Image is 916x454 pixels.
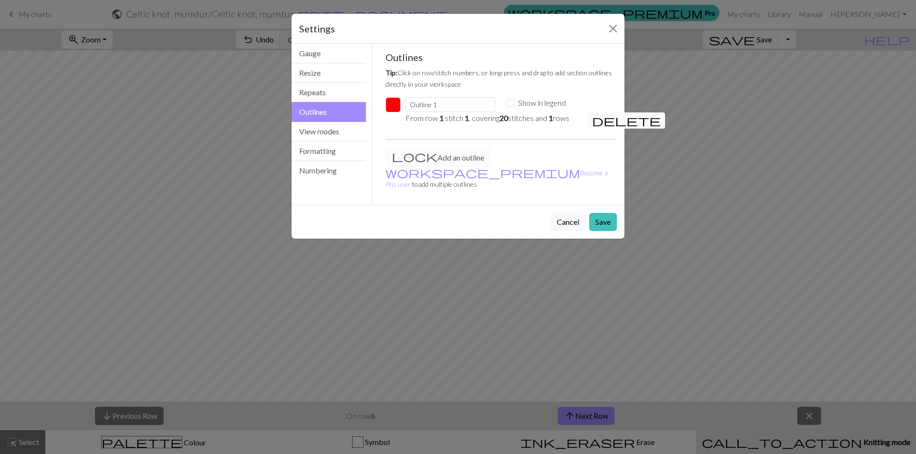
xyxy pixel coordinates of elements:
button: Outlines [291,102,366,122]
button: Numbering [291,161,366,180]
em: 1 [549,113,553,122]
small: to add multiple outlines [385,169,608,188]
button: Cancel [551,213,585,231]
h5: Outlines [385,51,617,63]
button: View modes [291,122,366,141]
em: 20 [500,113,508,122]
i: Remove outline [592,115,661,126]
button: Repeats [291,83,366,102]
button: Close [605,21,621,36]
small: Click on row/stitch numbers, or long-press and drag to add section outlines directly in your work... [385,69,612,88]
em: Tip: [385,69,397,77]
button: Save [589,213,617,231]
em: 1 [439,113,444,122]
button: Formatting [291,141,366,161]
span: workspace_premium [385,166,580,179]
p: From row stitch , covering stitches and rows [406,112,576,124]
button: Gauge [291,44,366,63]
button: Remove outline [588,112,665,129]
a: Become a Pro user [385,169,608,188]
em: 1 [465,113,469,122]
h5: Settings [299,21,335,36]
span: delete [592,114,661,127]
label: Show in legend [518,97,566,109]
input: Show in legend [507,99,514,107]
button: Resize [291,63,366,83]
